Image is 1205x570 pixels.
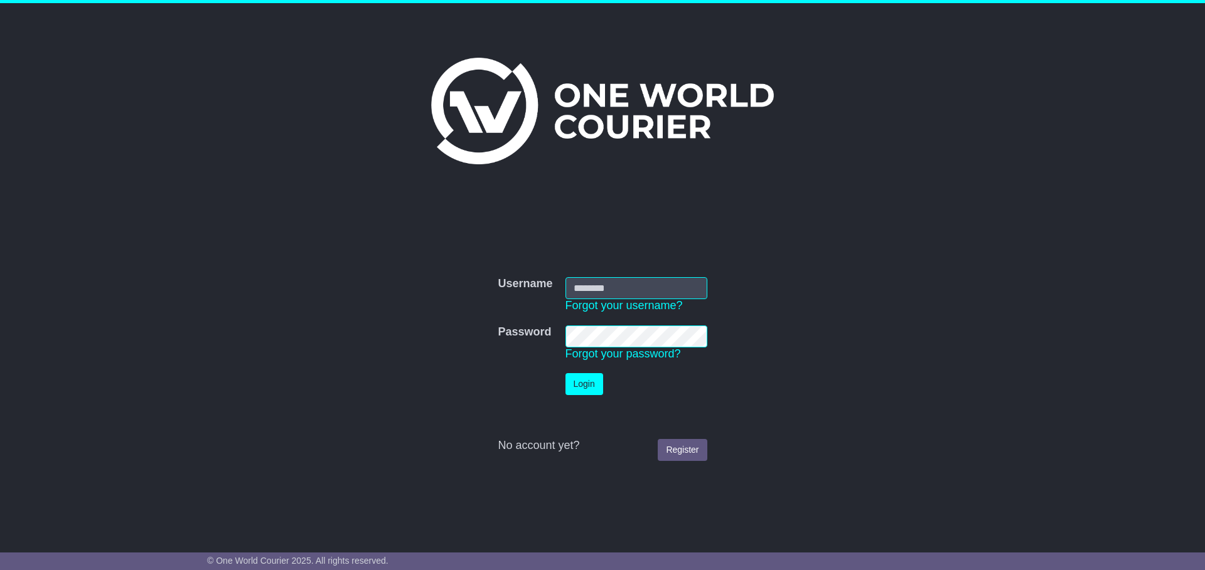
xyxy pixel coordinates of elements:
label: Password [498,325,551,339]
label: Username [498,277,552,291]
a: Register [658,439,707,461]
img: One World [431,58,774,164]
div: No account yet? [498,439,707,453]
a: Forgot your username? [565,299,683,312]
span: © One World Courier 2025. All rights reserved. [207,556,388,566]
button: Login [565,373,603,395]
a: Forgot your password? [565,347,681,360]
